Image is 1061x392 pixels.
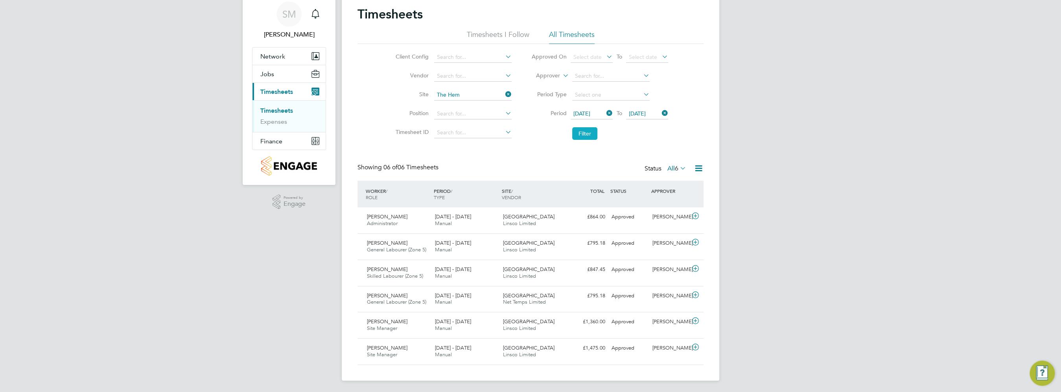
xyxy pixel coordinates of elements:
[435,220,452,227] span: Manual
[608,289,649,302] div: Approved
[367,318,407,325] span: [PERSON_NAME]
[435,344,471,351] span: [DATE] - [DATE]
[572,71,650,82] input: Search for...
[567,342,608,355] div: £1,475.00
[502,194,521,200] span: VENDOR
[649,315,690,328] div: [PERSON_NAME]
[531,53,567,60] label: Approved On
[503,220,536,227] span: Linsco Limited
[503,325,536,332] span: Linsco Limited
[531,110,567,117] label: Period
[572,90,650,101] input: Select one
[503,273,536,279] span: Linsco Limited
[434,194,445,200] span: TYPE
[675,165,678,172] span: 6
[432,184,500,204] div: PERIOD
[435,351,452,358] span: Manual
[573,53,602,60] span: Select date
[252,156,326,176] a: Go to home page
[386,188,387,194] span: /
[503,266,554,273] span: [GEOGRAPHIC_DATA]
[367,246,426,253] span: General Labourer (Zone 5)
[261,156,317,176] img: countryside-properties-logo-retina.png
[608,237,649,250] div: Approved
[252,100,326,132] div: Timesheets
[503,351,536,358] span: Linsco Limited
[434,90,512,101] input: Search for...
[649,184,690,198] div: APPROVER
[282,9,296,19] span: SM
[260,88,293,95] span: Timesheets
[260,137,282,145] span: Finance
[252,30,326,39] span: Sarah Moorcroft
[503,299,546,305] span: Net Temps Limited
[383,163,438,171] span: 06 Timesheets
[435,246,452,253] span: Manual
[435,273,452,279] span: Manual
[500,184,568,204] div: SITE
[608,263,649,276] div: Approved
[567,237,608,250] div: £795.18
[367,266,407,273] span: [PERSON_NAME]
[383,163,398,171] span: 06 of
[367,240,407,246] span: [PERSON_NAME]
[503,240,554,246] span: [GEOGRAPHIC_DATA]
[252,2,326,39] a: SM[PERSON_NAME]
[252,65,326,82] button: Jobs
[667,165,686,172] label: All
[531,91,567,98] label: Period Type
[503,318,554,325] span: [GEOGRAPHIC_DATA]
[364,184,432,204] div: WORKER
[629,110,646,117] span: [DATE]
[567,289,608,302] div: £795.18
[284,194,306,201] span: Powered by
[393,110,429,117] label: Position
[649,211,690,223] div: [PERSON_NAME]
[649,263,690,276] div: [PERSON_NAME]
[434,52,512,63] input: Search for...
[260,107,293,114] a: Timesheets
[260,70,274,78] span: Jobs
[567,211,608,223] div: £864.00
[393,128,429,136] label: Timesheet ID
[366,194,378,200] span: ROLE
[284,201,306,207] span: Engage
[503,213,554,220] span: [GEOGRAPHIC_DATA]
[367,299,426,305] span: General Labourer (Zone 5)
[503,246,536,253] span: Linsco Limited
[367,344,407,351] span: [PERSON_NAME]
[608,315,649,328] div: Approved
[252,132,326,150] button: Finance
[434,71,512,82] input: Search for...
[608,342,649,355] div: Approved
[357,6,423,22] h2: Timesheets
[393,91,429,98] label: Site
[435,240,471,246] span: [DATE] - [DATE]
[367,351,397,358] span: Site Manager
[590,188,604,194] span: TOTAL
[435,266,471,273] span: [DATE] - [DATE]
[1030,361,1055,386] button: Engage Resource Center
[467,30,529,44] li: Timesheets I Follow
[503,292,554,299] span: [GEOGRAPHIC_DATA]
[367,325,397,332] span: Site Manager
[367,292,407,299] span: [PERSON_NAME]
[393,72,429,79] label: Vendor
[273,194,306,209] a: Powered byEngage
[572,127,597,140] button: Filter
[503,344,554,351] span: [GEOGRAPHIC_DATA]
[252,48,326,65] button: Network
[608,211,649,223] div: Approved
[367,273,423,279] span: Skilled Labourer (Zone 5)
[567,263,608,276] div: £847.45
[393,53,429,60] label: Client Config
[435,299,452,305] span: Manual
[260,118,287,125] a: Expenses
[252,83,326,100] button: Timesheets
[649,237,690,250] div: [PERSON_NAME]
[435,213,471,220] span: [DATE] - [DATE]
[435,318,471,325] span: [DATE] - [DATE]
[614,51,624,62] span: To
[614,108,624,118] span: To
[645,163,688,174] div: Status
